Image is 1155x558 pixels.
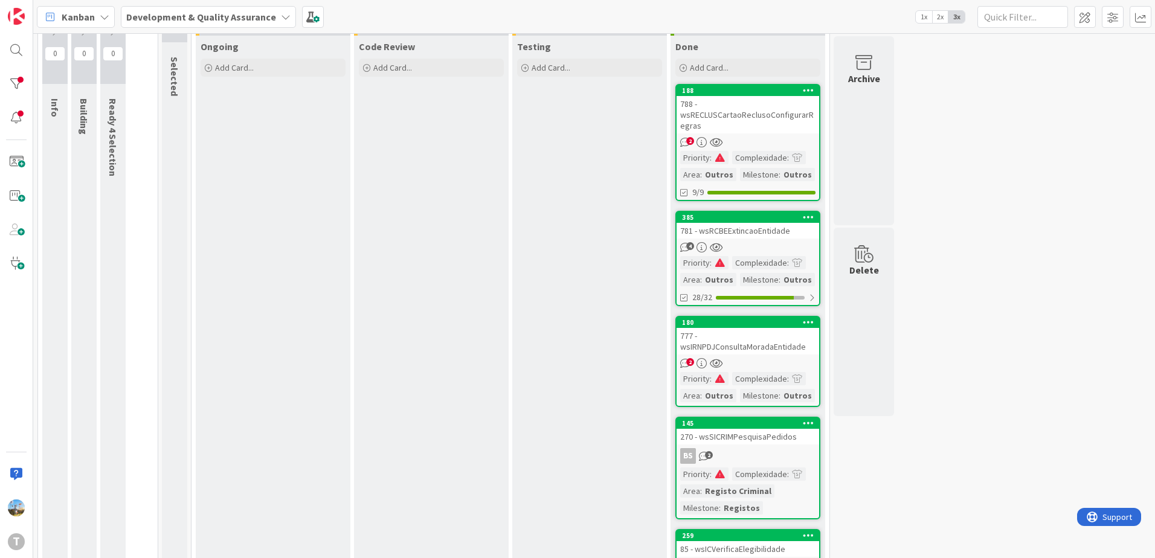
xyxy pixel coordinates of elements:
div: 259 [677,530,819,541]
div: 385 [682,213,819,222]
span: 2x [932,11,948,23]
div: Milestone [740,273,779,286]
div: 259 [682,531,819,540]
div: Priority [680,372,710,385]
div: 145 [677,418,819,429]
span: Building [78,98,90,135]
span: Code Review [359,40,415,53]
span: : [700,389,702,402]
div: 777 - wsIRNPDJConsultaMoradaEntidade [677,328,819,354]
div: Milestone [680,501,719,515]
span: 28/32 [692,291,712,304]
span: 1x [916,11,932,23]
span: : [710,151,712,164]
div: Priority [680,467,710,481]
span: : [779,273,780,286]
div: BS [677,448,819,464]
div: Delete [849,263,879,277]
span: Done [675,40,698,53]
span: 0 [45,46,65,61]
span: : [710,256,712,269]
a: 385781 - wsRCBEExtincaoEntidadePriority:Complexidade:Area:OutrosMilestone:Outros28/32 [675,211,820,306]
a: 188788 - wsRECLUSCartaoReclusoConfigurarRegrasPriority:Complexidade:Area:OutrosMilestone:Outros9/9 [675,84,820,201]
span: Ongoing [201,40,239,53]
span: : [710,467,712,481]
div: Outros [702,168,736,181]
div: Outros [702,389,736,402]
span: : [787,467,789,481]
span: Kanban [62,10,95,24]
span: Selected [169,57,181,96]
div: Registo Criminal [702,484,774,498]
span: : [700,168,702,181]
div: Area [680,389,700,402]
span: 0 [103,46,123,61]
div: 180 [677,317,819,328]
div: 385 [677,212,819,223]
div: Outros [702,273,736,286]
div: 188788 - wsRECLUSCartaoReclusoConfigurarRegras [677,85,819,133]
span: : [700,484,702,498]
input: Quick Filter... [977,6,1068,28]
span: Ready 4 Selection [107,98,119,176]
div: Outros [780,389,815,402]
span: 0 [74,46,94,61]
span: 2 [686,358,694,366]
span: : [787,256,789,269]
div: 145 [682,419,819,428]
div: Milestone [740,168,779,181]
div: BS [680,448,696,464]
a: 145270 - wsSICRIMPesquisaPedidosBSPriority:Complexidade:Area:Registo CriminalMilestone:Registos [675,417,820,519]
span: : [719,501,721,515]
div: 180777 - wsIRNPDJConsultaMoradaEntidade [677,317,819,354]
span: Add Card... [373,62,412,73]
div: 385781 - wsRCBEExtincaoEntidade [677,212,819,239]
div: 145270 - wsSICRIMPesquisaPedidos [677,418,819,444]
div: Area [680,484,700,498]
div: Outros [780,168,815,181]
div: 25985 - wsICVerificaElegibilidade [677,530,819,557]
div: Registos [721,501,763,515]
div: 188 [677,85,819,96]
div: Complexidade [732,256,787,269]
div: Complexidade [732,467,787,481]
div: 188 [682,86,819,95]
div: 270 - wsSICRIMPesquisaPedidos [677,429,819,444]
div: Complexidade [732,151,787,164]
span: Support [25,2,55,16]
span: 4 [686,242,694,250]
span: Testing [517,40,551,53]
div: Area [680,273,700,286]
span: : [700,273,702,286]
b: Development & Quality Assurance [126,11,276,23]
div: 180 [682,318,819,327]
div: Area [680,168,700,181]
span: 2 [705,451,713,459]
span: : [787,151,789,164]
span: Add Card... [532,62,570,73]
div: 781 - wsRCBEExtincaoEntidade [677,223,819,239]
span: 9/9 [692,186,704,199]
div: Priority [680,256,710,269]
span: : [787,372,789,385]
img: Visit kanbanzone.com [8,8,25,25]
img: DG [8,499,25,516]
span: : [779,389,780,402]
span: : [779,168,780,181]
div: Milestone [740,389,779,402]
span: Add Card... [215,62,254,73]
span: Info [49,98,61,117]
span: 2 [686,137,694,145]
div: Archive [848,71,880,86]
div: 788 - wsRECLUSCartaoReclusoConfigurarRegras [677,96,819,133]
div: T [8,533,25,550]
div: Outros [780,273,815,286]
div: Complexidade [732,372,787,385]
span: 3x [948,11,965,23]
a: 180777 - wsIRNPDJConsultaMoradaEntidadePriority:Complexidade:Area:OutrosMilestone:Outros [675,316,820,407]
div: Priority [680,151,710,164]
div: 85 - wsICVerificaElegibilidade [677,541,819,557]
span: : [710,372,712,385]
span: Add Card... [690,62,729,73]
